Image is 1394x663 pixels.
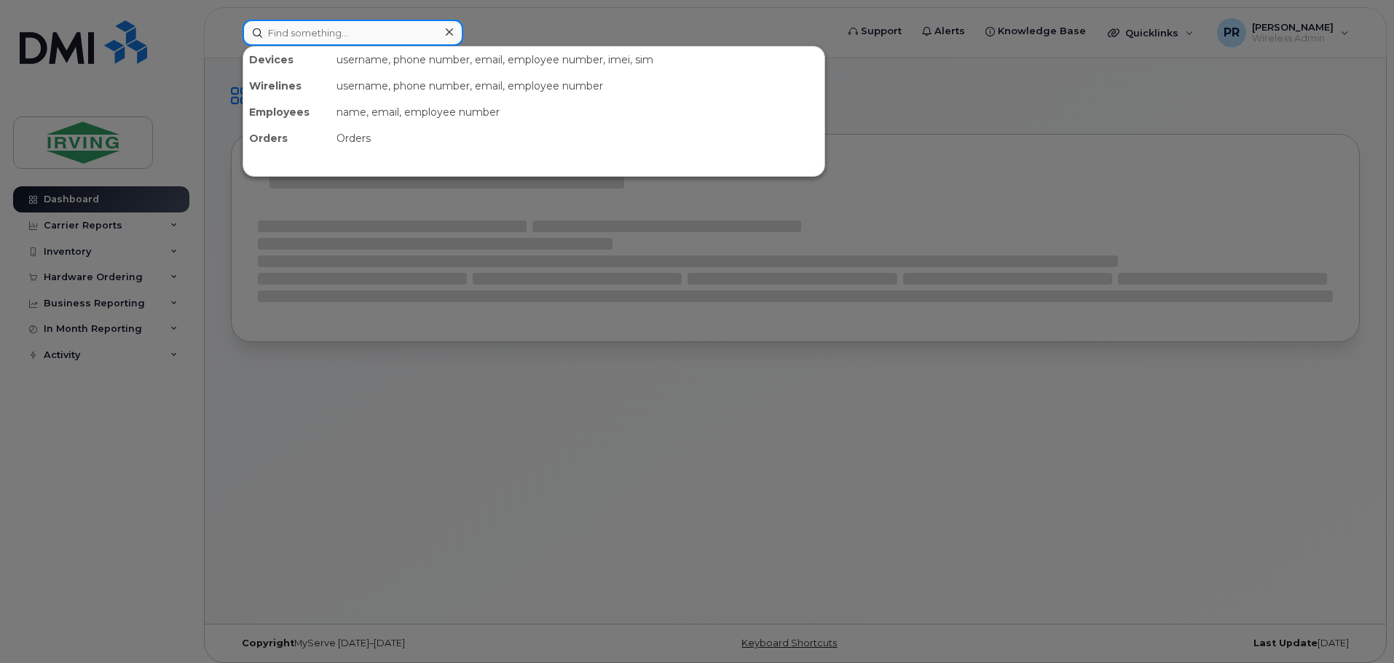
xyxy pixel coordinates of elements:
div: name, email, employee number [331,99,824,125]
div: Orders [243,125,331,151]
div: username, phone number, email, employee number, imei, sim [331,47,824,73]
div: Wirelines [243,73,331,99]
div: Devices [243,47,331,73]
div: Employees [243,99,331,125]
div: username, phone number, email, employee number [331,73,824,99]
div: Orders [331,125,824,151]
